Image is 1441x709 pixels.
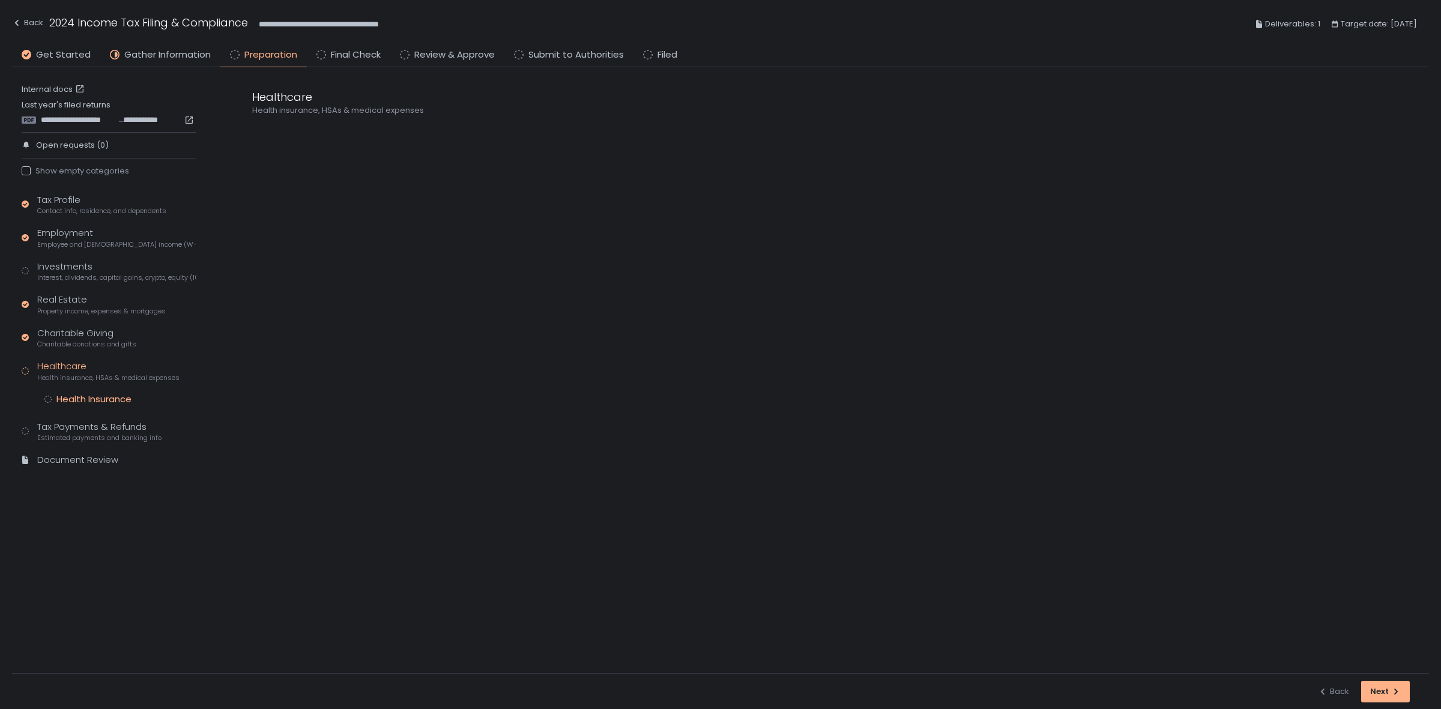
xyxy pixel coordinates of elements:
[12,14,43,34] button: Back
[22,84,87,95] a: Internal docs
[37,453,118,467] div: Document Review
[252,105,829,116] div: Health insurance, HSAs & medical expenses
[36,140,109,151] span: Open requests (0)
[37,207,166,216] span: Contact info, residence, and dependents
[37,360,180,382] div: Healthcare
[414,48,495,62] span: Review & Approve
[37,340,136,349] span: Charitable donations and gifts
[37,307,166,316] span: Property income, expenses & mortgages
[1265,17,1320,31] span: Deliverables: 1
[37,260,196,283] div: Investments
[1318,681,1349,702] button: Back
[37,193,166,216] div: Tax Profile
[49,14,248,31] h1: 2024 Income Tax Filing & Compliance
[1318,686,1349,697] div: Back
[37,433,162,442] span: Estimated payments and banking info
[1341,17,1417,31] span: Target date: [DATE]
[37,240,196,249] span: Employee and [DEMOGRAPHIC_DATA] income (W-2s)
[37,273,196,282] span: Interest, dividends, capital gains, crypto, equity (1099s, K-1s)
[37,293,166,316] div: Real Estate
[37,226,196,249] div: Employment
[56,393,131,405] div: Health Insurance
[252,89,829,105] div: Healthcare
[244,48,297,62] span: Preparation
[1370,686,1401,697] div: Next
[657,48,677,62] span: Filed
[36,48,91,62] span: Get Started
[124,48,211,62] span: Gather Information
[37,373,180,382] span: Health insurance, HSAs & medical expenses
[37,420,162,443] div: Tax Payments & Refunds
[22,100,196,125] div: Last year's filed returns
[37,327,136,349] div: Charitable Giving
[528,48,624,62] span: Submit to Authorities
[331,48,381,62] span: Final Check
[1361,681,1410,702] button: Next
[12,16,43,30] div: Back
